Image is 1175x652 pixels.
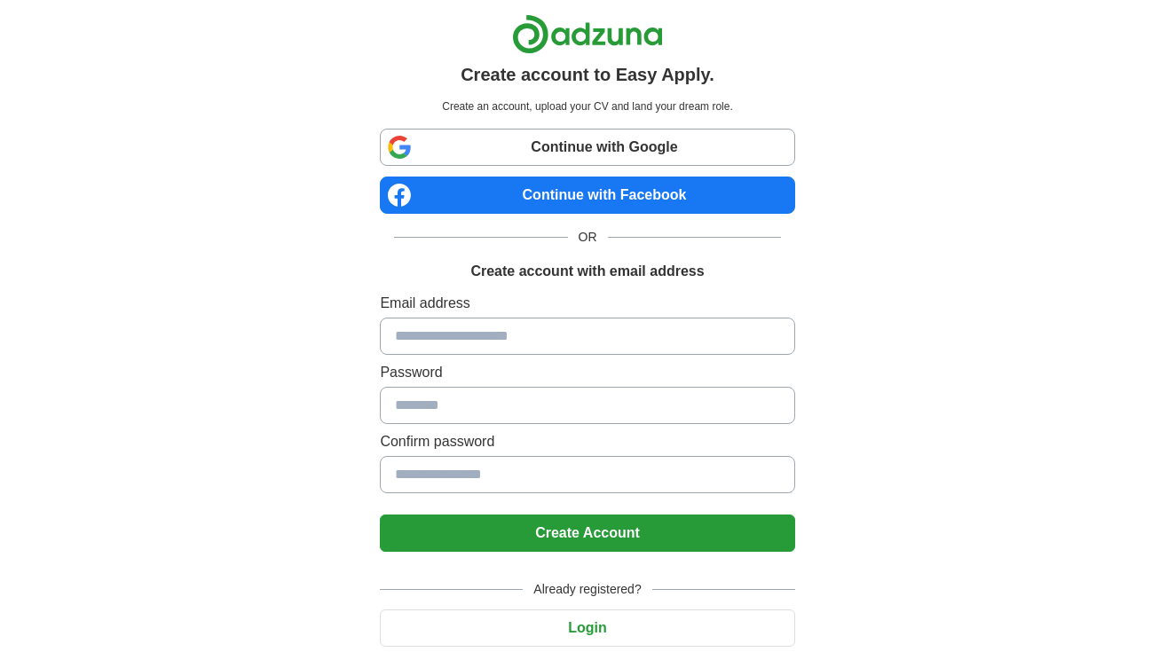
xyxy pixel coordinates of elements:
[380,293,794,314] label: Email address
[380,431,794,452] label: Confirm password
[523,580,651,599] span: Already registered?
[470,261,704,282] h1: Create account with email address
[568,228,608,247] span: OR
[383,98,791,114] p: Create an account, upload your CV and land your dream role.
[380,129,794,166] a: Continue with Google
[512,14,663,54] img: Adzuna logo
[380,362,794,383] label: Password
[380,177,794,214] a: Continue with Facebook
[461,61,714,88] h1: Create account to Easy Apply.
[380,609,794,647] button: Login
[380,620,794,635] a: Login
[380,515,794,552] button: Create Account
